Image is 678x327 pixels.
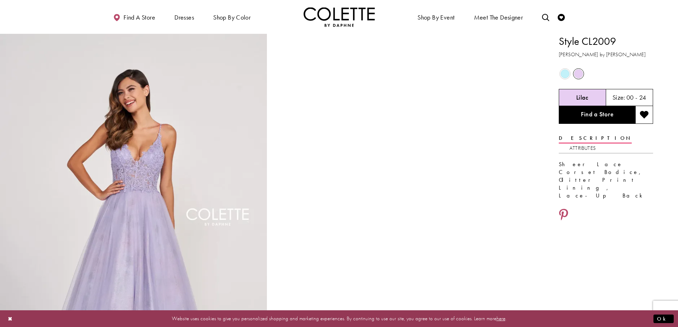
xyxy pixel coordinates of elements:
video: Style CL2009 Colette by Daphne #1 autoplay loop mute video [270,34,537,167]
span: Dresses [173,7,196,27]
a: Meet the designer [472,7,525,27]
a: Description [559,133,632,143]
a: Check Wishlist [556,7,567,27]
span: Shop by color [211,7,252,27]
div: Light Blue [559,68,571,80]
a: Find a Store [559,106,635,124]
a: Toggle search [540,7,551,27]
a: here [496,315,505,322]
h3: [PERSON_NAME] by [PERSON_NAME] [559,51,653,59]
button: Add to wishlist [635,106,653,124]
a: Find a store [111,7,157,27]
span: Dresses [174,14,194,21]
a: Attributes [569,143,596,153]
span: Shop By Event [416,7,456,27]
h1: Style CL2009 [559,34,653,49]
span: Meet the designer [474,14,523,21]
div: Lilac [572,68,585,80]
p: Website uses cookies to give you personalized shopping and marketing experiences. By continuing t... [51,314,627,323]
div: Product color controls state depends on size chosen [559,67,653,81]
span: Size: [613,93,625,101]
h5: 00 - 24 [626,94,646,101]
span: Shop by color [213,14,251,21]
div: Sheer Lace Corset Bodice, Glitter Print Lining, Lace-Up Back [559,160,653,200]
button: Close Dialog [4,312,16,325]
span: Shop By Event [417,14,454,21]
img: Colette by Daphne [304,7,375,27]
span: Find a store [123,14,155,21]
h5: Chosen color [576,94,589,101]
button: Submit Dialog [653,314,674,323]
a: Visit Home Page [304,7,375,27]
a: Share using Pinterest - Opens in new tab [559,209,568,222]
